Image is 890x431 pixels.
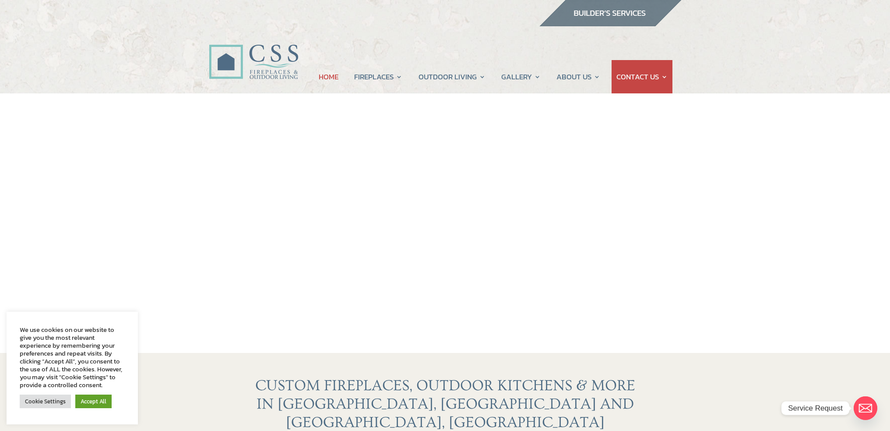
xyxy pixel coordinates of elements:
[556,60,600,93] a: ABOUT US
[20,326,125,389] div: We use cookies on our website to give you the most relevant experience by remembering your prefer...
[209,20,298,84] img: CSS Fireplaces & Outdoor Living (Formerly Construction Solutions & Supply)- Jacksonville Ormond B...
[319,60,338,93] a: HOME
[419,60,485,93] a: OUTDOOR LIVING
[854,396,877,420] a: Email
[354,60,402,93] a: FIREPLACES
[75,395,112,408] a: Accept All
[539,18,682,29] a: builder services construction supply
[501,60,541,93] a: GALLERY
[20,395,71,408] a: Cookie Settings
[616,60,668,93] a: CONTACT US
